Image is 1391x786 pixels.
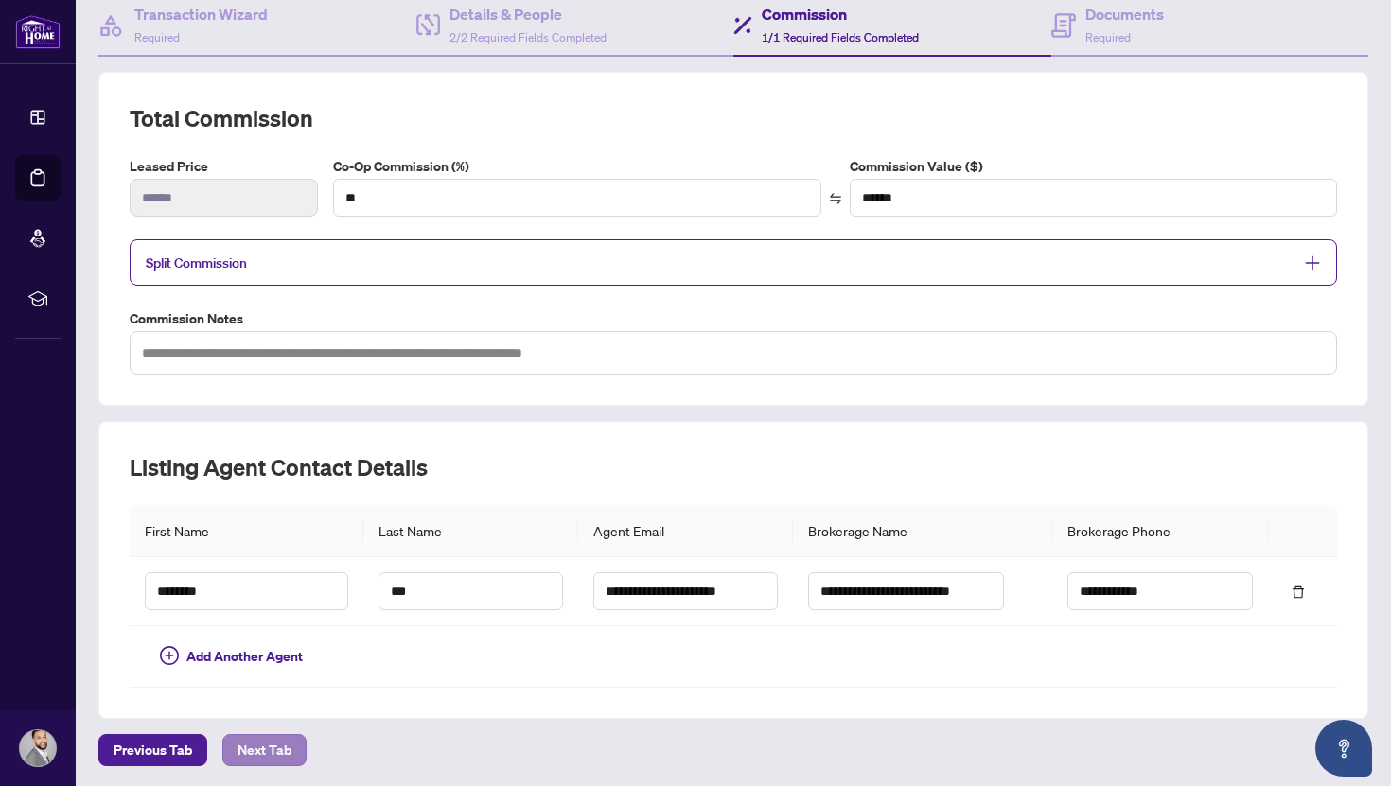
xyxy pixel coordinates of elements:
h4: Details & People [449,3,607,26]
span: Required [134,30,180,44]
span: plus-circle [160,646,179,665]
label: Co-Op Commission (%) [333,156,820,177]
span: 1/1 Required Fields Completed [762,30,919,44]
div: Split Commission [130,239,1337,286]
button: Add Another Agent [145,641,318,672]
h2: Listing Agent Contact Details [130,452,1337,482]
img: logo [15,14,61,49]
span: 2/2 Required Fields Completed [449,30,607,44]
h4: Transaction Wizard [134,3,268,26]
span: plus [1304,254,1321,271]
th: Agent Email [578,505,793,557]
label: Commission Value ($) [850,156,1337,177]
button: Open asap [1315,720,1372,777]
span: delete [1292,585,1305,599]
th: Brokerage Phone [1052,505,1267,557]
h4: Commission [762,3,919,26]
span: Add Another Agent [186,646,303,667]
span: Previous Tab [114,735,192,765]
th: First Name [130,505,363,557]
label: Commission Notes [130,308,1337,329]
th: Last Name [363,505,578,557]
img: Profile Icon [20,730,56,766]
button: Previous Tab [98,734,207,766]
label: Leased Price [130,156,318,177]
th: Brokerage Name [793,505,1052,557]
span: swap [829,192,842,205]
h4: Documents [1085,3,1164,26]
span: Next Tab [238,735,291,765]
button: Next Tab [222,734,307,766]
span: Required [1085,30,1131,44]
h2: Total Commission [130,103,1337,133]
span: Split Commission [146,254,247,271]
